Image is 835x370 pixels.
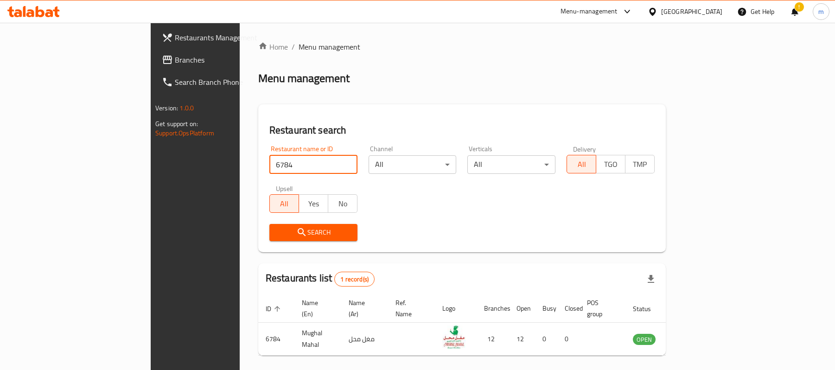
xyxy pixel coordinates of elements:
span: No [332,197,354,211]
span: Name (Ar) [349,297,377,319]
th: Open [509,294,535,323]
th: Logo [435,294,477,323]
th: Busy [535,294,557,323]
td: 12 [477,323,509,356]
span: TGO [600,158,622,171]
div: Menu-management [561,6,618,17]
th: Closed [557,294,580,323]
td: 0 [535,323,557,356]
span: Branches [175,54,283,65]
td: مغل محل [341,323,388,356]
label: Delivery [573,146,596,152]
span: Status [633,303,663,314]
span: Get support on: [155,118,198,130]
span: m [818,6,824,17]
span: OPEN [633,334,656,345]
span: 1 record(s) [335,275,374,284]
div: All [467,155,555,174]
img: Mughal Mahal [442,325,465,349]
button: Yes [299,194,328,213]
h2: Menu management [258,71,350,86]
span: Yes [303,197,325,211]
td: 0 [557,323,580,356]
td: 12 [509,323,535,356]
span: Search Branch Phone [175,77,283,88]
span: ID [266,303,283,314]
a: Restaurants Management [154,26,290,49]
span: TMP [629,158,651,171]
span: Version: [155,102,178,114]
th: Branches [477,294,509,323]
span: POS group [587,297,614,319]
a: Search Branch Phone [154,71,290,93]
input: Search for restaurant name or ID.. [269,155,357,174]
button: TGO [596,155,625,173]
div: [GEOGRAPHIC_DATA] [661,6,722,17]
span: All [274,197,295,211]
button: TMP [625,155,655,173]
table: enhanced table [258,294,706,356]
span: Search [277,227,350,238]
span: Menu management [299,41,360,52]
a: Support.OpsPlatform [155,127,214,139]
button: Search [269,224,357,241]
span: All [571,158,593,171]
a: Branches [154,49,290,71]
span: 1.0.0 [179,102,194,114]
div: Total records count [334,272,375,287]
h2: Restaurant search [269,123,655,137]
button: All [567,155,596,173]
label: Upsell [276,185,293,191]
h2: Restaurants list [266,271,375,287]
span: Name (En) [302,297,330,319]
span: Ref. Name [395,297,424,319]
div: All [369,155,457,174]
td: Mughal Mahal [294,323,341,356]
button: All [269,194,299,213]
button: No [328,194,357,213]
li: / [292,41,295,52]
div: Export file [640,268,662,290]
span: Restaurants Management [175,32,283,43]
nav: breadcrumb [258,41,666,52]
